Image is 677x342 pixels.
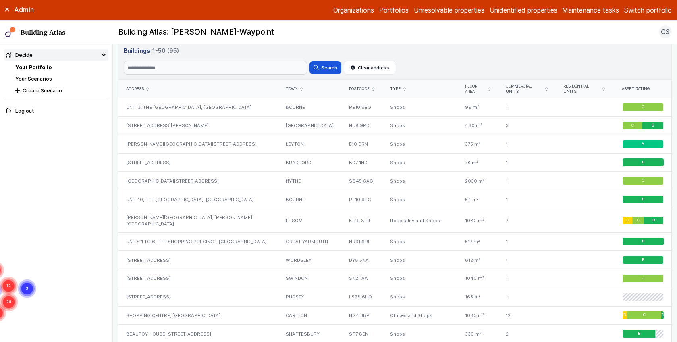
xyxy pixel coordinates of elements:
div: [STREET_ADDRESS] [118,251,278,269]
button: Create Scenario [13,85,108,96]
div: [GEOGRAPHIC_DATA] [278,117,341,135]
div: SN2 1AA [341,269,382,288]
div: 99 m² [457,98,498,116]
div: PE10 9EG [341,190,382,209]
div: [GEOGRAPHIC_DATA][STREET_ADDRESS] [118,172,278,190]
a: [STREET_ADDRESS]WORDSLEYDY8 5NAShops612 m²1B [118,251,671,269]
span: B [642,239,644,244]
span: B [642,257,644,263]
span: B [653,218,655,223]
div: 1 [498,232,556,251]
div: Shops [382,98,457,116]
div: SO45 6AG [341,172,382,190]
div: PUDSEY [278,288,341,306]
div: 1 [498,153,556,172]
span: D [623,313,626,318]
div: Asset rating [622,86,664,92]
div: Shops [382,190,457,209]
div: 1 [498,251,556,269]
div: UNIT 10, THE [GEOGRAPHIC_DATA], [GEOGRAPHIC_DATA] [118,190,278,209]
div: SWINDON [278,269,341,288]
div: BOURNE [278,190,341,209]
div: HYTHE [278,172,341,190]
div: BD7 1ND [341,153,382,172]
span: C [631,123,634,128]
div: Shops [382,172,457,190]
div: 460 m² [457,117,498,135]
div: 1 [498,269,556,288]
div: KT19 8HJ [341,209,382,232]
a: Unresolvable properties [414,5,484,15]
span: C [643,313,646,318]
a: Maintenance tasks [562,5,619,15]
a: UNIT 10, THE [GEOGRAPHIC_DATA], [GEOGRAPHIC_DATA]BOURNEPE10 9EGShops54 m²1B [118,190,671,209]
div: Commercial units [506,84,548,94]
div: UNITS 1 TO 6, THE SHOPPING PRECINCT, [GEOGRAPHIC_DATA] [118,232,278,251]
span: C [642,104,644,110]
img: main-0bbd2752.svg [5,27,16,38]
button: Log out [4,105,109,117]
div: 78 m² [457,153,498,172]
div: Shops [382,232,457,251]
a: [STREET_ADDRESS][PERSON_NAME][GEOGRAPHIC_DATA]HU8 9PDShops460 m²3CB [118,117,671,135]
div: SHOPPING CENTRE, [GEOGRAPHIC_DATA] [118,306,278,325]
div: BOURNE [278,98,341,116]
span: 1-50 (95) [152,46,179,55]
div: [STREET_ADDRESS][PERSON_NAME] [118,117,278,135]
div: 1 [498,98,556,116]
div: 517 m² [457,232,498,251]
div: 1 [498,135,556,153]
span: C [637,218,640,223]
span: CS [661,27,670,37]
span: B [638,331,640,336]
div: Shops [382,288,457,306]
div: Shops [382,135,457,153]
div: PE10 9EG [341,98,382,116]
a: [STREET_ADDRESS]PUDSEYLS28 6HQShops163 m²1 [118,288,671,306]
a: UNITS 1 TO 6, THE SHOPPING PRECINCT, [GEOGRAPHIC_DATA]GREAT YARMOUTHNR31 6RLShops517 m²1B [118,232,671,251]
a: Portfolios [379,5,409,15]
div: 1080 m² [457,209,498,232]
a: [PERSON_NAME][GEOGRAPHIC_DATA][STREET_ADDRESS]LEYTONE10 6RNShops375 m²1A [118,135,671,153]
div: 612 m² [457,251,498,269]
a: [PERSON_NAME][GEOGRAPHIC_DATA], [PERSON_NAME][GEOGRAPHIC_DATA]EPSOMKT19 8HJHospitality and Shops1... [118,209,671,232]
div: Hospitality and Shops [382,209,457,232]
div: 375 m² [457,135,498,153]
h2: Building Atlas: [PERSON_NAME]-Waypoint [118,27,274,38]
div: BRADFORD [278,153,341,172]
span: B [642,197,644,202]
div: [PERSON_NAME][GEOGRAPHIC_DATA], [PERSON_NAME][GEOGRAPHIC_DATA] [118,209,278,232]
a: Your Scenarios [15,76,52,82]
a: SHOPPING CENTRE, [GEOGRAPHIC_DATA]CARLTONNG4 3BPOffices and Shops1080 m²12DCB [118,306,671,325]
div: [STREET_ADDRESS] [118,288,278,306]
div: 1 [498,190,556,209]
div: LEYTON [278,135,341,153]
a: Your Portfolio [15,64,52,70]
a: Organizations [333,5,374,15]
div: 1040 m² [457,269,498,288]
div: Postcode [349,86,375,92]
div: Floor area [465,84,490,94]
div: EPSOM [278,209,341,232]
div: Shops [382,153,457,172]
div: UNIT 3, THE [GEOGRAPHIC_DATA], [GEOGRAPHIC_DATA] [118,98,278,116]
span: C [642,276,644,281]
button: Clear address [344,61,396,75]
div: [PERSON_NAME][GEOGRAPHIC_DATA][STREET_ADDRESS] [118,135,278,153]
summary: Decide [4,49,109,61]
span: B [642,160,644,165]
div: 163 m² [457,288,498,306]
div: DY8 5NA [341,251,382,269]
span: D [626,218,629,223]
div: 54 m² [457,190,498,209]
a: UNIT 3, THE [GEOGRAPHIC_DATA], [GEOGRAPHIC_DATA]BOURNEPE10 9EGShops99 m²1C [118,98,671,116]
div: 12 [498,306,556,325]
div: 2030 m² [457,172,498,190]
span: C [642,178,644,184]
button: Search [309,61,341,74]
div: [STREET_ADDRESS] [118,269,278,288]
h3: Buildings [124,46,667,55]
div: LS28 6HQ [341,288,382,306]
div: 7 [498,209,556,232]
div: Type [390,86,449,92]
